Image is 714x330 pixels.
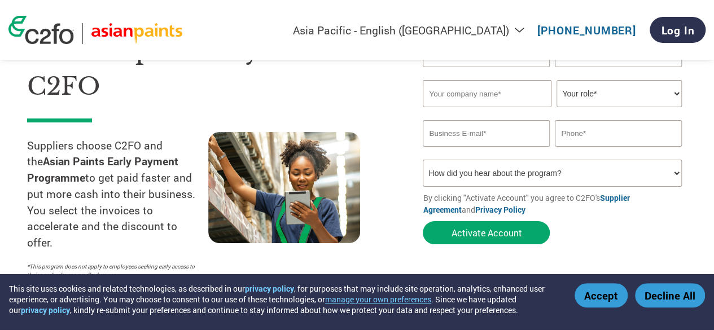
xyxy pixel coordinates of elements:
button: Accept [575,283,628,307]
p: By clicking "Activate Account" you agree to C2FO's and [423,192,687,215]
button: Decline All [635,283,705,307]
div: This site uses cookies and related technologies, as described in our , for purposes that may incl... [9,283,558,315]
a: privacy policy [245,283,294,294]
input: Invalid Email format [423,120,549,147]
button: Activate Account [423,221,550,244]
select: Title/Role [557,80,681,107]
a: Privacy Policy [475,204,525,215]
p: *This program does not apply to employees seeking early access to their paychecks or payroll adva... [27,262,197,279]
a: Log In [650,17,706,43]
button: manage your own preferences [325,294,431,305]
p: Suppliers choose C2FO and the to get paid faster and put more cash into their business. You selec... [27,138,208,252]
img: supply chain worker [208,132,360,243]
div: Invalid company name or company name is too long [423,108,681,116]
strong: Asian Paints Early Payment Programme [27,154,178,184]
input: Phone* [555,120,681,147]
input: Your company name* [423,80,551,107]
img: c2fo logo [8,16,74,44]
img: Asian Paints [91,23,182,44]
a: privacy policy [21,305,70,315]
div: Inavlid Phone Number [555,148,681,155]
div: Inavlid Email Address [423,148,549,155]
a: [PHONE_NUMBER] [537,23,636,37]
a: Supplier Agreement [423,192,629,215]
div: Invalid first name or first name is too long [423,68,549,76]
div: Invalid last name or last name is too long [555,68,681,76]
